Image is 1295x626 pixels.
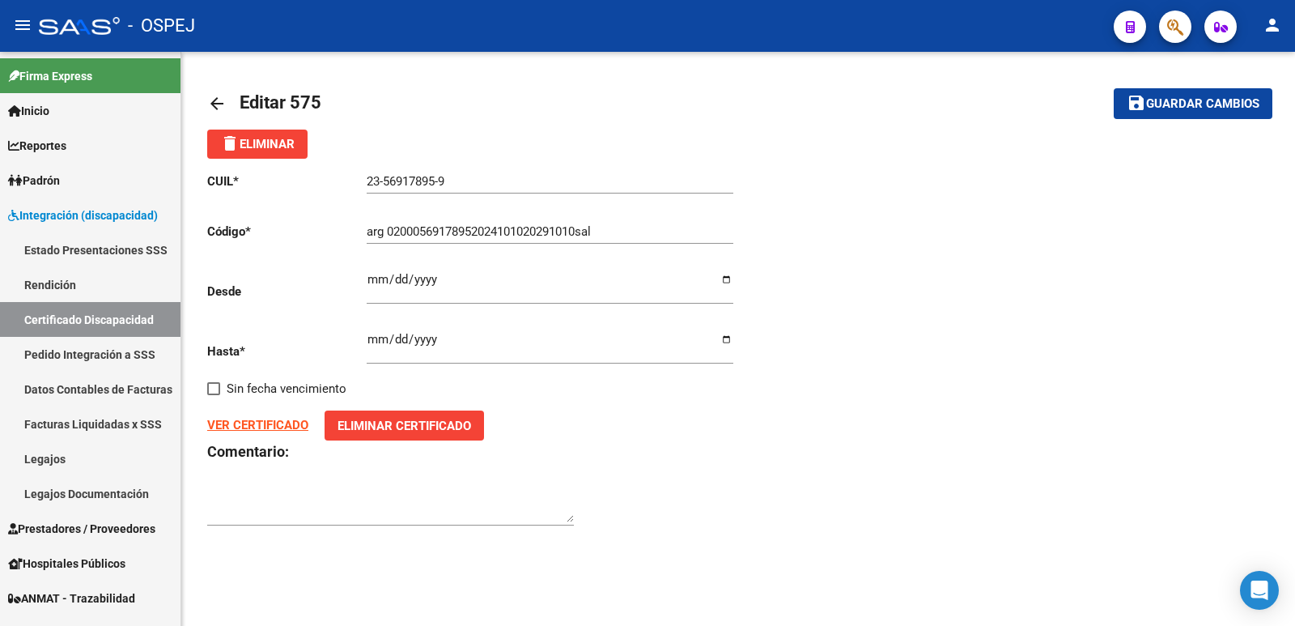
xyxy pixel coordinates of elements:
[1146,97,1259,112] span: Guardar cambios
[207,172,367,190] p: CUIL
[207,223,367,241] p: Código
[207,418,308,432] a: VER CERTIFICADO
[8,67,92,85] span: Firma Express
[1263,15,1282,35] mat-icon: person
[1114,88,1272,118] button: Guardar cambios
[207,343,367,360] p: Hasta
[1240,571,1279,610] div: Open Intercom Messenger
[220,137,295,151] span: Eliminar
[207,443,289,460] strong: Comentario:
[8,590,135,607] span: ANMAT - Trazabilidad
[220,134,240,153] mat-icon: delete
[8,207,158,224] span: Integración (discapacidad)
[207,130,308,159] button: Eliminar
[8,555,125,573] span: Hospitales Públicos
[207,283,367,300] p: Desde
[1127,93,1146,113] mat-icon: save
[227,379,346,398] span: Sin fecha vencimiento
[13,15,32,35] mat-icon: menu
[8,137,66,155] span: Reportes
[338,419,471,433] span: Eliminar Certificado
[240,92,321,113] span: Editar 575
[8,102,49,120] span: Inicio
[128,8,195,44] span: - OSPEJ
[325,411,484,441] button: Eliminar Certificado
[207,94,227,113] mat-icon: arrow_back
[8,520,155,538] span: Prestadores / Proveedores
[8,172,60,190] span: Padrón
